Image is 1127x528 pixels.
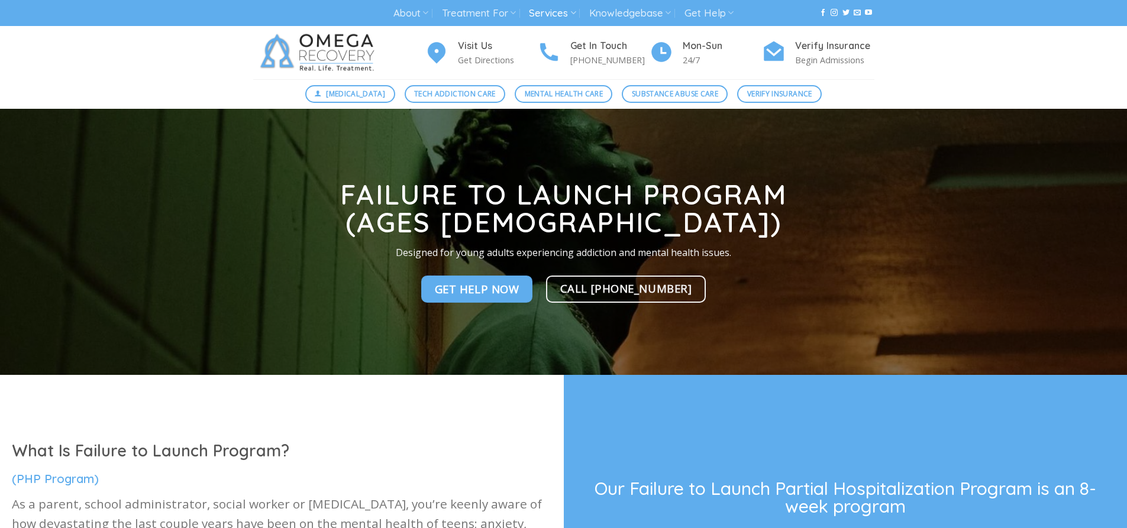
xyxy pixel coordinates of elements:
h4: Get In Touch [570,38,650,54]
span: Mental Health Care [525,88,603,99]
p: Designed for young adults experiencing addiction and mental health issues. [308,245,819,261]
a: [MEDICAL_DATA] [305,85,395,103]
a: Get Help NOw [421,276,533,303]
a: Visit Us Get Directions [425,38,537,67]
h4: Mon-Sun [683,38,762,54]
span: [MEDICAL_DATA] [326,88,385,99]
h4: Verify Insurance [795,38,874,54]
p: 24/7 [683,53,762,67]
span: Tech Addiction Care [414,88,496,99]
a: Services [529,2,576,24]
p: Begin Admissions [795,53,874,67]
a: Send us an email [854,9,861,17]
a: Get Help [684,2,734,24]
a: Tech Addiction Care [405,85,506,103]
span: (PHP Program) [12,471,99,486]
a: Treatment For [442,2,516,24]
a: Get In Touch [PHONE_NUMBER] [537,38,650,67]
span: Get Help NOw [435,280,519,297]
p: [PHONE_NUMBER] [570,53,650,67]
h4: Visit Us [458,38,537,54]
span: Verify Insurance [747,88,812,99]
a: Follow on Twitter [842,9,850,17]
a: Follow on YouTube [865,9,872,17]
img: Omega Recovery [253,26,386,79]
a: Mental Health Care [515,85,612,103]
a: Verify Insurance Begin Admissions [762,38,874,67]
a: Follow on Instagram [831,9,838,17]
span: Call [PHONE_NUMBER] [560,280,692,297]
strong: Failure to Launch Program (Ages [DEMOGRAPHIC_DATA]) [340,177,787,239]
a: Substance Abuse Care [622,85,728,103]
h3: Our Failure to Launch Partial Hospitalization Program is an 8-week program [592,480,1099,515]
a: Verify Insurance [737,85,822,103]
a: Knowledgebase [589,2,671,24]
p: Get Directions [458,53,537,67]
a: About [393,2,428,24]
h1: What Is Failure to Launch Program? [12,440,552,461]
a: Follow on Facebook [819,9,826,17]
span: Substance Abuse Care [632,88,718,99]
a: Call [PHONE_NUMBER] [546,276,706,303]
